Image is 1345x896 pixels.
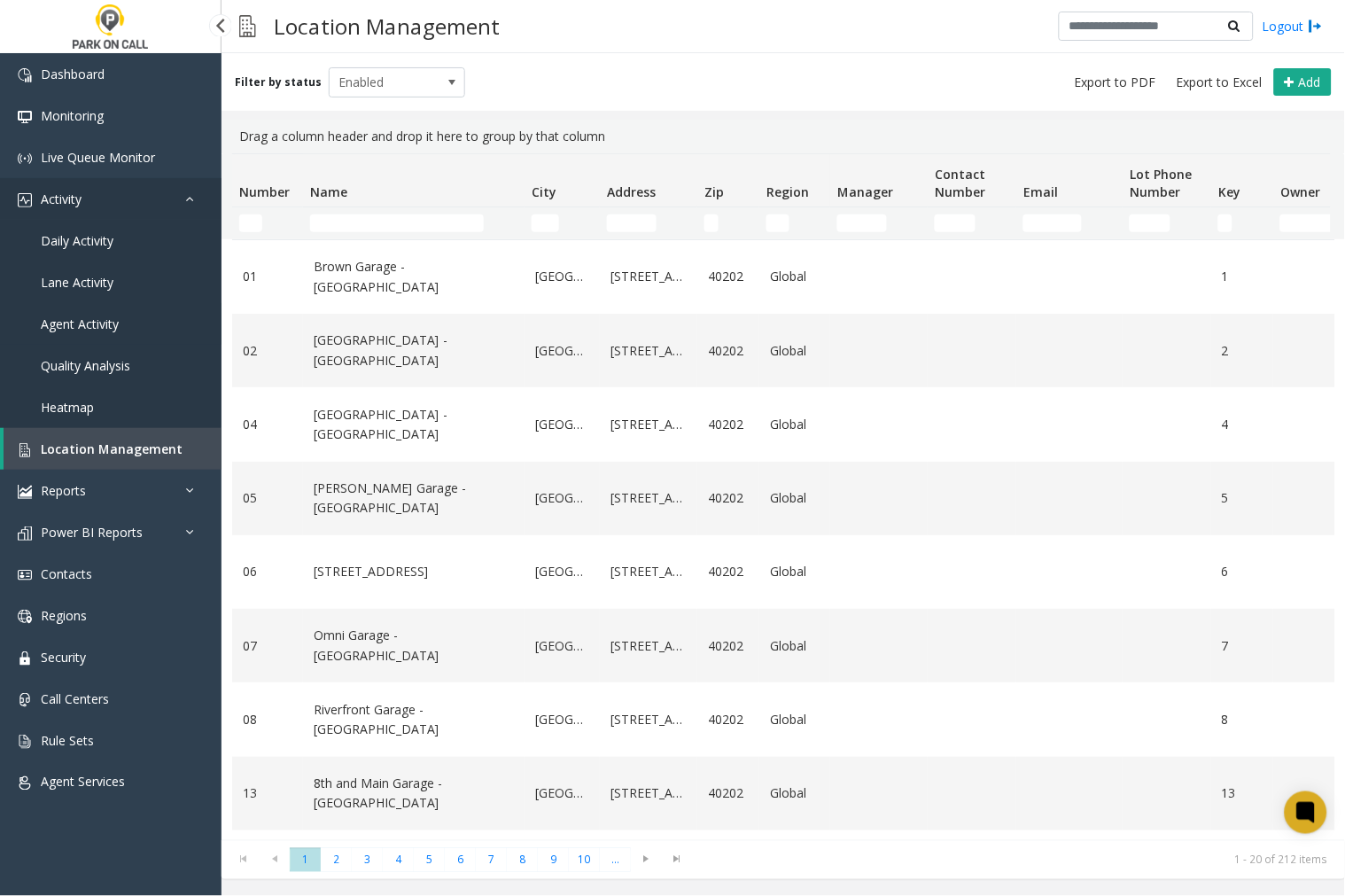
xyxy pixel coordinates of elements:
[535,488,589,508] a: [GEOGRAPHIC_DATA]
[1222,341,1263,361] a: 2
[535,710,589,729] a: [GEOGRAPHIC_DATA]
[610,562,687,581] a: [STREET_ADDRESS]
[1280,183,1320,200] span: Owner
[1068,70,1163,95] button: Export to PDF
[314,626,514,666] a: Omni Garage - [GEOGRAPHIC_DATA]
[1222,415,1263,434] a: 4
[708,710,749,729] a: 40202
[290,848,321,872] span: Page 1
[610,415,687,434] a: [STREET_ADDRESS]
[1263,17,1323,35] a: Logout
[1309,17,1323,35] img: logout
[708,267,749,286] a: 40202
[18,776,32,791] img: 'icon'
[1218,183,1240,200] span: Key
[235,74,322,90] label: Filter by status
[1222,783,1263,803] a: 13
[532,183,556,200] span: City
[18,651,32,666] img: 'icon'
[18,735,32,749] img: 'icon'
[1274,68,1332,97] button: Add
[222,153,1345,840] div: Data table
[538,848,569,872] span: Page 9
[770,562,820,581] a: Global
[265,4,509,48] h3: Location Management
[708,783,749,803] a: 40202
[1211,207,1273,239] td: Key Filter
[837,214,887,232] input: Manager Filter
[600,207,697,239] td: Address Filter
[41,732,94,749] span: Rule Sets
[232,207,303,239] td: Number Filter
[41,149,155,166] span: Live Queue Monitor
[610,341,687,361] a: [STREET_ADDRESS]
[607,214,657,232] input: Address Filter
[704,183,724,200] span: Zip
[610,267,687,286] a: [STREET_ADDRESS]
[1023,183,1058,200] span: Email
[770,710,820,729] a: Global
[770,415,820,434] a: Global
[1016,207,1123,239] td: Email Filter
[243,267,292,286] a: 01
[766,183,809,200] span: Region
[1218,214,1232,232] input: Key Filter
[18,693,32,707] img: 'icon'
[607,183,656,200] span: Address
[41,107,104,124] span: Monitoring
[770,267,820,286] a: Global
[697,207,759,239] td: Zip Filter
[634,853,658,867] span: Go to the next page
[18,152,32,166] img: 'icon'
[704,853,1327,868] kendo-pager-info: 1 - 20 of 212 items
[243,783,292,803] a: 13
[708,636,749,656] a: 40202
[41,440,183,457] span: Location Management
[535,415,589,434] a: [GEOGRAPHIC_DATA]
[708,562,749,581] a: 40202
[665,853,689,867] span: Go to the last page
[837,183,893,200] span: Manager
[525,207,600,239] td: City Filter
[18,110,32,124] img: 'icon'
[766,214,789,232] input: Region Filter
[243,636,292,656] a: 07
[1299,74,1321,90] span: Add
[1177,74,1263,91] span: Export to Excel
[1222,267,1263,286] a: 1
[770,341,820,361] a: Global
[535,562,589,581] a: [GEOGRAPHIC_DATA]
[535,341,589,361] a: [GEOGRAPHIC_DATA]
[41,274,113,291] span: Lane Activity
[935,214,976,232] input: Contact Number Filter
[18,485,32,499] img: 'icon'
[243,562,292,581] a: 06
[41,191,82,207] span: Activity
[18,610,32,624] img: 'icon'
[830,207,928,239] td: Manager Filter
[383,848,414,872] span: Page 4
[662,848,693,873] span: Go to the last page
[314,405,514,445] a: [GEOGRAPHIC_DATA] - [GEOGRAPHIC_DATA]
[18,68,32,82] img: 'icon'
[935,166,985,200] span: Contact Number
[239,4,256,48] img: pageIcon
[445,848,476,872] span: Page 6
[303,207,525,239] td: Name Filter
[708,341,749,361] a: 40202
[310,214,484,232] input: Name Filter
[631,848,662,873] span: Go to the next page
[314,562,514,581] a: [STREET_ADDRESS]
[41,565,92,582] span: Contacts
[41,232,113,249] span: Daily Activity
[41,316,119,332] span: Agent Activity
[41,524,143,541] span: Power BI Reports
[18,193,32,207] img: 'icon'
[239,183,290,200] span: Number
[708,488,749,508] a: 40202
[610,488,687,508] a: [STREET_ADDRESS]
[243,415,292,434] a: 04
[610,710,687,729] a: [STREET_ADDRESS]
[41,649,86,666] span: Security
[41,690,109,707] span: Call Centers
